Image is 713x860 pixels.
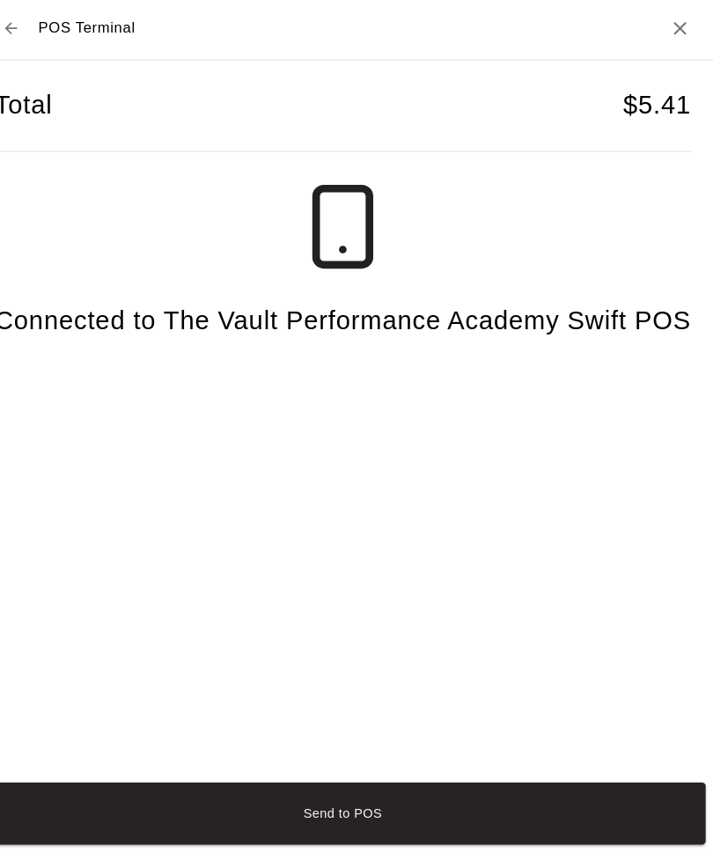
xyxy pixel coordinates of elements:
[7,756,706,816] button: Send to POS
[21,89,77,120] h4: Total
[21,14,53,46] button: Back to checkout
[627,89,692,120] h4: $ 5.41
[21,297,692,327] h4: Connected to The Vault Performance Academy Swift POS
[671,19,692,40] button: Close
[21,14,157,46] div: POS Terminal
